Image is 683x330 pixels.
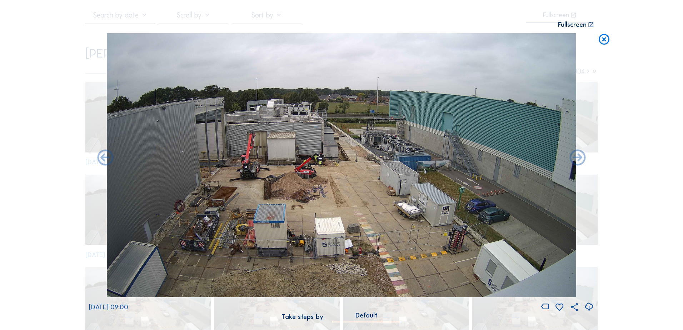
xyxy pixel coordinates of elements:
div: Take steps by: [281,314,325,320]
div: Fullscreen [558,21,587,28]
div: Default [332,312,402,322]
i: Back [568,149,587,168]
img: Image [107,33,576,297]
div: Default [355,312,378,319]
i: Forward [96,149,115,168]
span: [DATE] 09:00 [89,303,128,311]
